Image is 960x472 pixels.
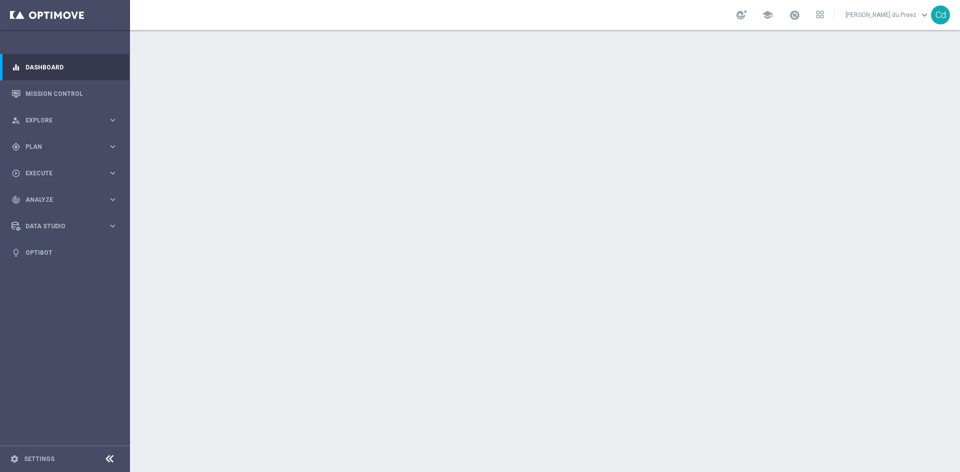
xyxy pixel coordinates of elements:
span: Data Studio [25,223,108,229]
i: keyboard_arrow_right [108,195,117,204]
a: [PERSON_NAME] du Preezkeyboard_arrow_down [844,7,931,22]
i: equalizer [11,63,20,72]
span: Explore [25,117,108,123]
button: Mission Control [11,90,118,98]
button: gps_fixed Plan keyboard_arrow_right [11,143,118,151]
i: play_circle_outline [11,169,20,178]
a: Optibot [25,239,117,266]
span: keyboard_arrow_down [919,9,930,20]
i: lightbulb [11,248,20,257]
div: Execute [11,169,108,178]
button: person_search Explore keyboard_arrow_right [11,116,118,124]
div: Explore [11,116,108,125]
a: Dashboard [25,54,117,80]
i: keyboard_arrow_right [108,221,117,231]
i: keyboard_arrow_right [108,142,117,151]
i: gps_fixed [11,142,20,151]
span: Plan [25,144,108,150]
span: school [762,9,773,20]
div: Plan [11,142,108,151]
button: track_changes Analyze keyboard_arrow_right [11,196,118,204]
div: Dashboard [11,54,117,80]
div: Cd [931,5,950,24]
div: Analyze [11,195,108,204]
i: keyboard_arrow_right [108,168,117,178]
i: track_changes [11,195,20,204]
button: play_circle_outline Execute keyboard_arrow_right [11,169,118,177]
a: Settings [24,456,54,462]
button: lightbulb Optibot [11,249,118,257]
a: Mission Control [25,80,117,107]
button: equalizer Dashboard [11,63,118,71]
div: Data Studio [11,222,108,231]
button: Data Studio keyboard_arrow_right [11,222,118,230]
div: Optibot [11,239,117,266]
span: Analyze [25,197,108,203]
div: Mission Control [11,80,117,107]
span: Execute [25,170,108,176]
i: settings [10,455,19,464]
i: person_search [11,116,20,125]
i: keyboard_arrow_right [108,115,117,125]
